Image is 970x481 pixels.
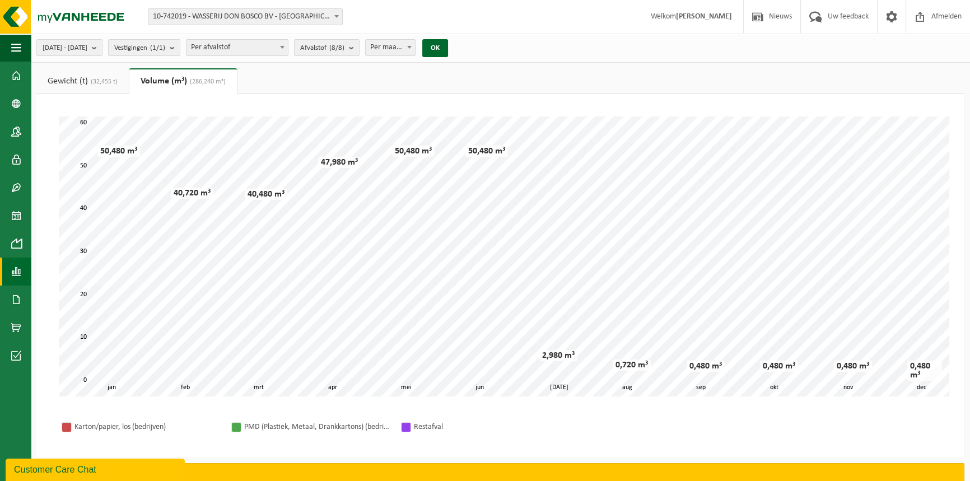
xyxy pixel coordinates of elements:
[318,157,361,168] div: 47,980 m³
[365,39,416,56] span: Per maand
[43,40,87,57] span: [DATE] - [DATE]
[422,39,448,57] button: OK
[907,361,942,381] div: 0,480 m³
[108,39,180,56] button: Vestigingen(1/1)
[148,8,343,25] span: 10-742019 - WASSERIJ DON BOSCO BV - SINT-NIKLAAS
[760,361,798,372] div: 0,480 m³
[171,188,213,199] div: 40,720 m³
[129,68,237,94] a: Volume (m³)
[150,44,165,52] count: (1/1)
[539,350,577,361] div: 2,980 m³
[414,420,559,434] div: Restafval
[245,189,287,200] div: 40,480 m³
[366,40,415,55] span: Per maand
[294,39,360,56] button: Afvalstof(8/8)
[613,359,651,371] div: 0,720 m³
[186,40,288,55] span: Per afvalstof
[36,39,102,56] button: [DATE] - [DATE]
[148,9,342,25] span: 10-742019 - WASSERIJ DON BOSCO BV - SINT-NIKLAAS
[36,68,129,94] a: Gewicht (t)
[88,78,118,85] span: (32,455 t)
[97,146,140,157] div: 50,480 m³
[676,12,732,21] strong: [PERSON_NAME]
[392,146,435,157] div: 50,480 m³
[187,78,226,85] span: (286,240 m³)
[300,40,344,57] span: Afvalstof
[329,44,344,52] count: (8/8)
[114,40,165,57] span: Vestigingen
[687,361,725,372] div: 0,480 m³
[74,420,220,434] div: Karton/papier, los (bedrijven)
[465,146,508,157] div: 50,480 m³
[834,361,872,372] div: 0,480 m³
[186,39,288,56] span: Per afvalstof
[244,420,390,434] div: PMD (Plastiek, Metaal, Drankkartons) (bedrijven)
[6,456,187,481] iframe: chat widget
